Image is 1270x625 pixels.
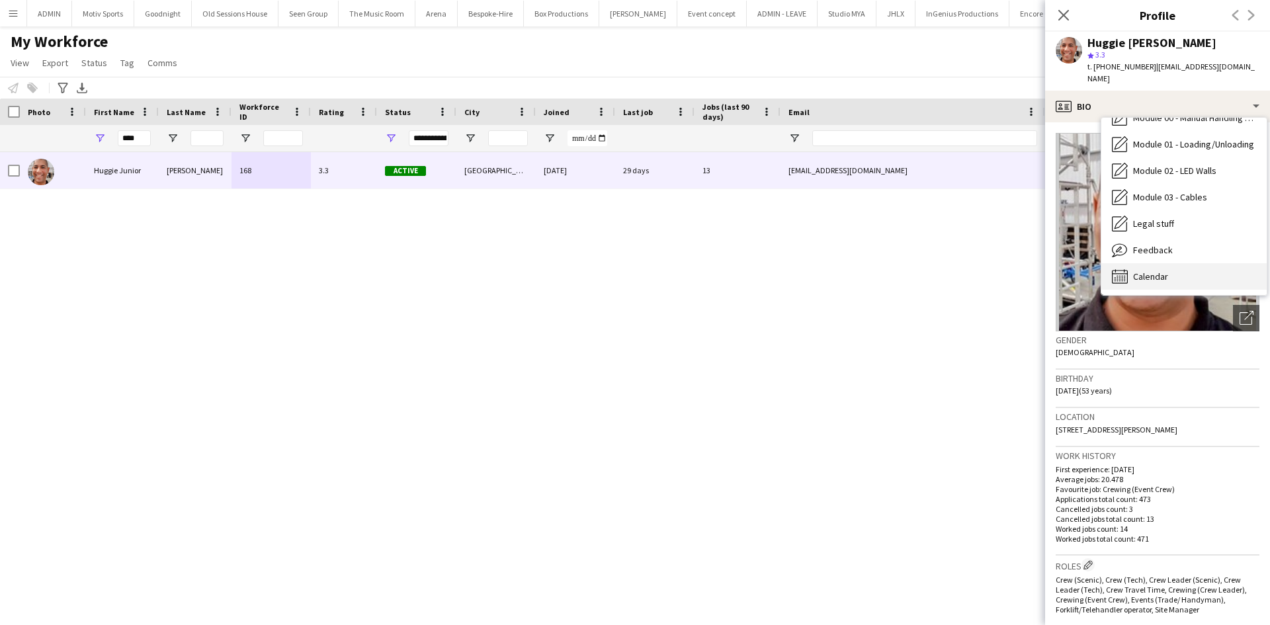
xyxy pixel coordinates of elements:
h3: Birthday [1056,372,1259,384]
input: First Name Filter Input [118,130,151,146]
button: Open Filter Menu [788,132,800,144]
button: Open Filter Menu [464,132,476,144]
button: Studio MYA [818,1,876,26]
span: Export [42,57,68,69]
div: Open photos pop-in [1233,305,1259,331]
button: Open Filter Menu [239,132,251,144]
div: Bio [1045,91,1270,122]
h3: Work history [1056,450,1259,462]
a: View [5,54,34,71]
span: Photo [28,107,50,117]
p: First experience: [DATE] [1056,464,1259,474]
span: Email [788,107,810,117]
span: View [11,57,29,69]
input: Email Filter Input [812,130,1037,146]
div: Huggie Junior [86,152,159,188]
p: Cancelled jobs total count: 13 [1056,514,1259,524]
span: Jobs (last 90 days) [702,102,757,122]
button: Seen Group [278,1,339,26]
div: Module 02 - LED Walls [1101,157,1267,184]
div: [GEOGRAPHIC_DATA] [456,152,536,188]
span: Module 03 - Cables [1133,191,1207,203]
input: Last Name Filter Input [190,130,224,146]
button: Goodnight [134,1,192,26]
div: Legal stuff [1101,210,1267,237]
button: Open Filter Menu [167,132,179,144]
span: My Workforce [11,32,108,52]
div: Module 01 - Loading/Unloading [1101,131,1267,157]
p: Worked jobs total count: 471 [1056,534,1259,544]
a: Comms [142,54,183,71]
h3: Gender [1056,334,1259,346]
button: Event concept [677,1,747,26]
button: [PERSON_NAME] [599,1,677,26]
span: Status [385,107,411,117]
span: City [464,107,480,117]
p: Applications total count: 473 [1056,494,1259,504]
button: Open Filter Menu [544,132,556,144]
button: Open Filter Menu [385,132,397,144]
span: Rating [319,107,344,117]
button: Open Filter Menu [94,132,106,144]
span: Active [385,166,426,176]
span: Module 02 - LED Walls [1133,165,1216,177]
span: Status [81,57,107,69]
div: 13 [695,152,781,188]
div: Calendar [1101,263,1267,290]
p: Worked jobs count: 14 [1056,524,1259,534]
h3: Roles [1056,558,1259,572]
button: Box Productions [524,1,599,26]
div: 168 [232,152,311,188]
span: Legal stuff [1133,218,1174,229]
span: Last Name [167,107,206,117]
span: Comms [148,57,177,69]
button: Arena [415,1,458,26]
span: Feedback [1133,244,1173,256]
button: InGenius Productions [915,1,1009,26]
span: Last job [623,107,653,117]
span: Module 01 - Loading/Unloading [1133,138,1254,150]
p: Cancelled jobs count: 3 [1056,504,1259,514]
div: Module 03 - Cables [1101,184,1267,210]
div: 3.3 [311,152,377,188]
button: JHLX [876,1,915,26]
span: Workforce ID [239,102,287,122]
input: Workforce ID Filter Input [263,130,303,146]
h3: Location [1056,411,1259,423]
span: Tag [120,57,134,69]
div: [PERSON_NAME] [159,152,232,188]
img: Huggie Junior Fox-Buchanan [28,159,54,185]
button: Old Sessions House [192,1,278,26]
div: 29 days [615,152,695,188]
input: Joined Filter Input [568,130,607,146]
div: Module 00 - Manual Handling & Induction [1101,104,1267,131]
span: [DEMOGRAPHIC_DATA] [1056,347,1134,357]
button: ADMIN - LEAVE [747,1,818,26]
app-action-btn: Advanced filters [55,80,71,96]
div: [EMAIL_ADDRESS][DOMAIN_NAME] [781,152,1045,188]
div: Feedback [1101,237,1267,263]
app-action-btn: Export XLSX [74,80,90,96]
button: Bespoke-Hire [458,1,524,26]
span: First Name [94,107,134,117]
span: t. [PHONE_NUMBER] [1087,62,1156,71]
button: The Music Room [339,1,415,26]
span: Joined [544,107,570,117]
button: ADMIN [27,1,72,26]
span: Module 00 - Manual Handling & Induction [1133,112,1256,124]
span: Calendar [1133,271,1168,282]
button: Motiv Sports [72,1,134,26]
span: Crew (Scenic), Crew (Tech), Crew Leader (Scenic), Crew Leader (Tech), Crew Travel Time, Crewing (... [1056,575,1247,614]
div: [DATE] [536,152,615,188]
span: [STREET_ADDRESS][PERSON_NAME] [1056,425,1177,435]
p: Favourite job: Crewing (Event Crew) [1056,484,1259,494]
a: Export [37,54,73,71]
span: 3.3 [1095,50,1105,60]
input: City Filter Input [488,130,528,146]
button: Encore Global [1009,1,1078,26]
div: Huggie [PERSON_NAME] [1087,37,1216,49]
span: [DATE] (53 years) [1056,386,1112,396]
a: Tag [115,54,140,71]
a: Status [76,54,112,71]
h3: Profile [1045,7,1270,24]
